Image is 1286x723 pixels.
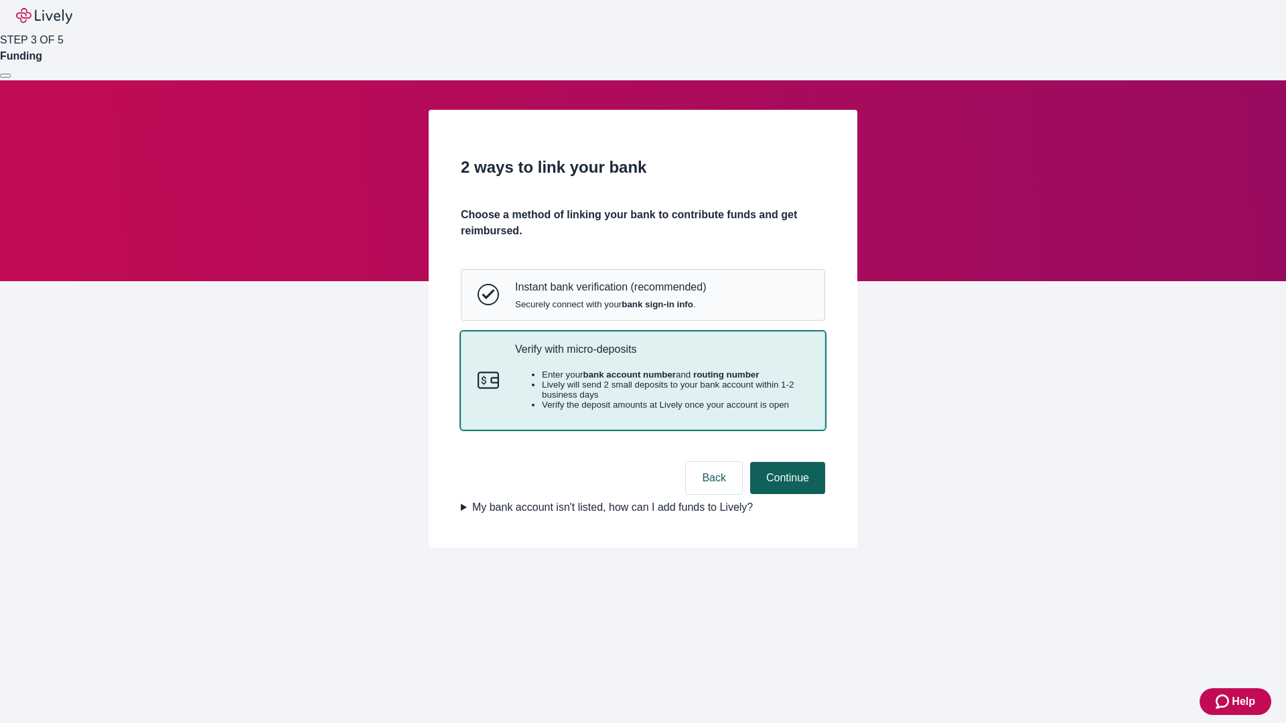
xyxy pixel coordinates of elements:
svg: Micro-deposits [478,370,499,391]
svg: Zendesk support icon [1216,694,1232,710]
li: Verify the deposit amounts at Lively once your account is open [542,400,808,410]
button: Continue [750,462,825,494]
img: Lively [16,8,72,24]
span: Help [1232,694,1255,710]
h4: Choose a method of linking your bank to contribute funds and get reimbursed. [461,207,825,239]
button: Back [686,462,742,494]
strong: routing number [693,370,759,380]
li: Enter your and [542,370,808,380]
p: Verify with micro-deposits [515,343,808,355]
span: Securely connect with your . [515,299,706,309]
li: Lively will send 2 small deposits to your bank account within 1-2 business days [542,380,808,400]
h2: 2 ways to link your bank [461,155,825,179]
p: Instant bank verification (recommended) [515,280,706,293]
button: Instant bank verificationInstant bank verification (recommended)Securely connect with yourbank si... [461,270,825,319]
button: Zendesk support iconHelp [1200,688,1271,715]
summary: My bank account isn't listed, how can I add funds to Lively? [461,499,825,515]
strong: bank account number [583,370,676,380]
button: Micro-depositsVerify with micro-depositsEnter yourbank account numberand routing numberLively wil... [461,332,825,430]
svg: Instant bank verification [478,284,499,305]
strong: bank sign-in info [622,299,693,309]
